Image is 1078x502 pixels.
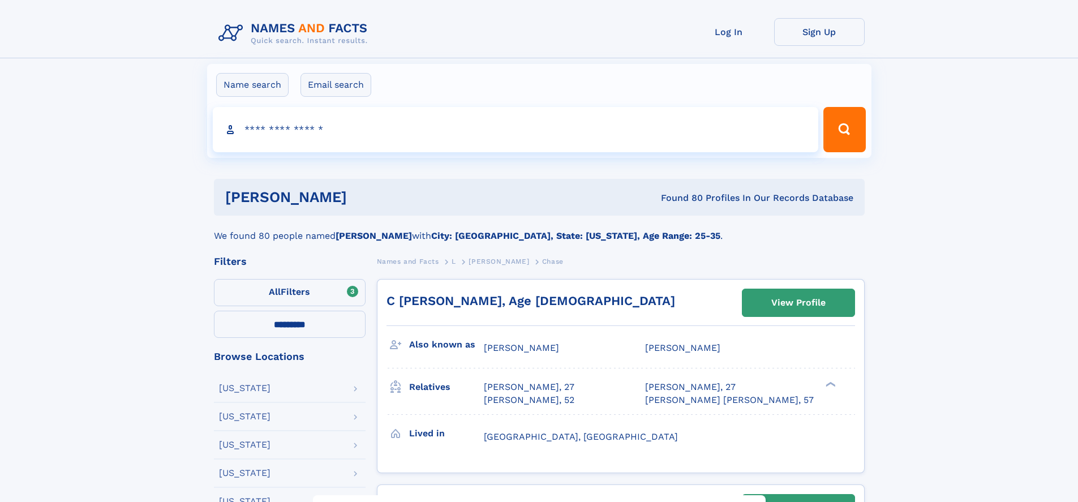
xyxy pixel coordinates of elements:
[214,256,366,267] div: Filters
[484,342,559,353] span: [PERSON_NAME]
[225,190,504,204] h1: [PERSON_NAME]
[386,294,675,308] a: C [PERSON_NAME], Age [DEMOGRAPHIC_DATA]
[484,431,678,442] span: [GEOGRAPHIC_DATA], [GEOGRAPHIC_DATA]
[645,342,720,353] span: [PERSON_NAME]
[213,107,819,152] input: search input
[409,335,484,354] h3: Also known as
[484,381,574,393] a: [PERSON_NAME], 27
[645,394,814,406] a: [PERSON_NAME] [PERSON_NAME], 57
[645,381,736,393] a: [PERSON_NAME], 27
[684,18,774,46] a: Log In
[300,73,371,97] label: Email search
[214,18,377,49] img: Logo Names and Facts
[452,258,456,265] span: L
[452,254,456,268] a: L
[542,258,564,265] span: Chase
[771,290,826,316] div: View Profile
[377,254,439,268] a: Names and Facts
[409,424,484,443] h3: Lived in
[269,286,281,297] span: All
[214,351,366,362] div: Browse Locations
[214,216,865,243] div: We found 80 people named with .
[742,289,854,316] a: View Profile
[823,107,865,152] button: Search Button
[336,230,412,241] b: [PERSON_NAME]
[219,412,270,421] div: [US_STATE]
[214,279,366,306] label: Filters
[219,469,270,478] div: [US_STATE]
[409,377,484,397] h3: Relatives
[219,440,270,449] div: [US_STATE]
[484,394,574,406] a: [PERSON_NAME], 52
[504,192,853,204] div: Found 80 Profiles In Our Records Database
[469,258,529,265] span: [PERSON_NAME]
[823,381,836,388] div: ❯
[469,254,529,268] a: [PERSON_NAME]
[216,73,289,97] label: Name search
[774,18,865,46] a: Sign Up
[219,384,270,393] div: [US_STATE]
[431,230,720,241] b: City: [GEOGRAPHIC_DATA], State: [US_STATE], Age Range: 25-35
